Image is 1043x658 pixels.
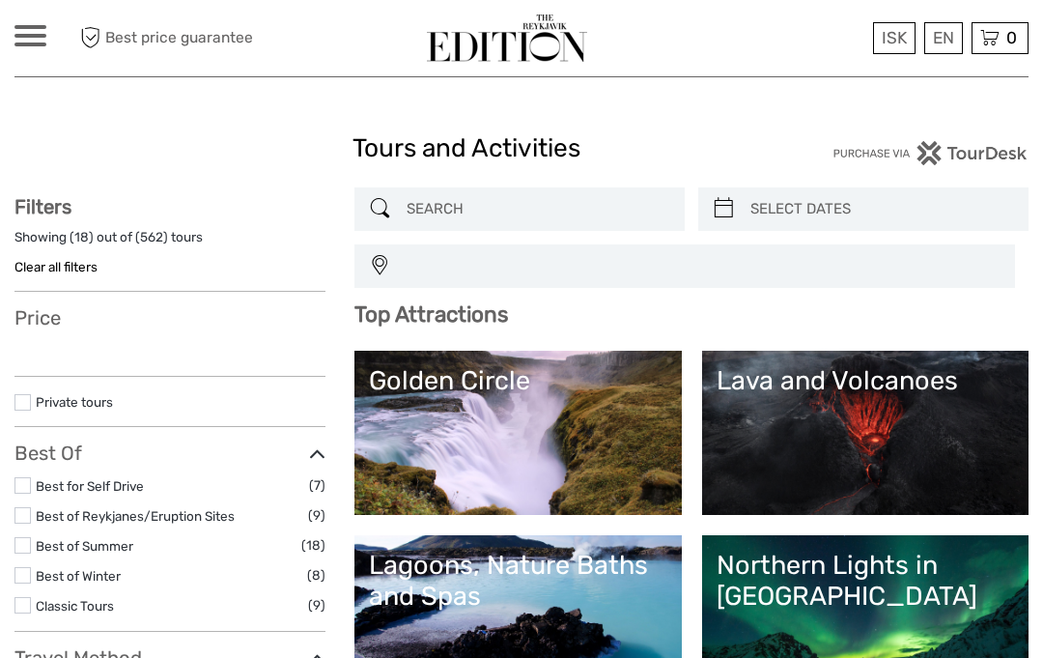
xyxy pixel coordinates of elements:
[369,550,666,613] div: Lagoons, Nature Baths and Spas
[924,22,963,54] div: EN
[14,195,71,218] strong: Filters
[717,365,1014,501] a: Lava and Volcanoes
[14,228,325,258] div: Showing ( ) out of ( ) tours
[301,534,325,557] span: (18)
[14,306,325,329] h3: Price
[14,442,325,465] h3: Best Of
[369,365,666,396] div: Golden Circle
[743,192,1019,226] input: SELECT DATES
[308,594,325,616] span: (9)
[140,228,163,246] label: 562
[427,14,587,62] img: The Reykjavík Edition
[36,568,121,584] a: Best of Winter
[354,301,508,328] b: Top Attractions
[36,598,114,614] a: Classic Tours
[36,478,144,494] a: Best for Self Drive
[307,564,325,586] span: (8)
[1003,28,1020,47] span: 0
[369,365,666,501] a: Golden Circle
[36,538,133,554] a: Best of Summer
[882,28,907,47] span: ISK
[309,474,325,497] span: (7)
[399,192,675,226] input: SEARCH
[74,228,89,246] label: 18
[75,22,268,54] span: Best price guarantee
[36,394,113,410] a: Private tours
[308,504,325,527] span: (9)
[36,508,235,524] a: Best of Reykjanes/Eruption Sites
[717,550,1014,613] div: Northern Lights in [GEOGRAPHIC_DATA]
[14,259,98,274] a: Clear all filters
[352,133,691,164] h1: Tours and Activities
[717,365,1014,396] div: Lava and Volcanoes
[832,141,1029,165] img: PurchaseViaTourDesk.png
